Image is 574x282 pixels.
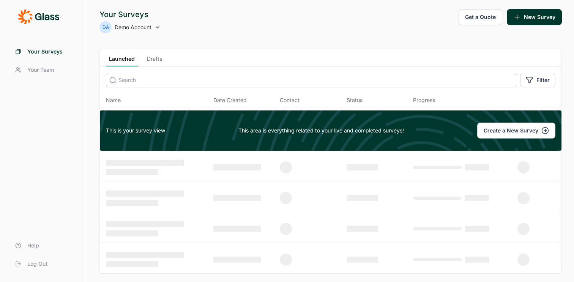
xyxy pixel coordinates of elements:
[27,66,54,74] span: Your Team
[106,96,121,104] span: Name
[27,48,63,55] span: Your Surveys
[106,55,138,66] a: Launched
[106,127,165,134] span: This is your survey view
[238,127,404,134] p: This area is everything related to your live and completed surveys!
[144,55,165,66] a: Drafts
[413,96,435,104] div: Progress
[99,21,112,33] div: DA
[106,73,517,87] input: Search
[459,9,502,25] button: Get a Quote
[477,123,555,139] button: Create a New Survey
[520,73,555,87] button: Filter
[27,260,47,268] span: Log Out
[280,96,300,104] div: Contact
[27,242,39,249] span: Help
[347,96,363,104] div: Status
[507,9,562,25] button: New Survey
[99,9,161,20] div: Your Surveys
[213,96,247,104] span: Date Created
[115,24,151,31] span: Demo Account
[536,76,550,84] span: Filter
